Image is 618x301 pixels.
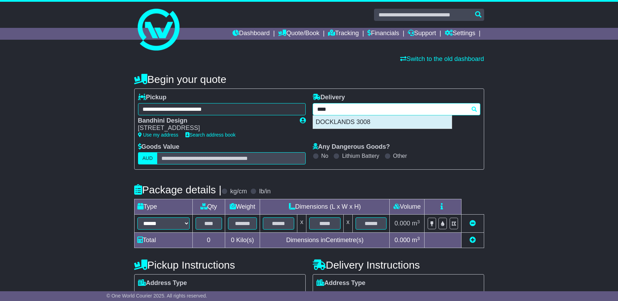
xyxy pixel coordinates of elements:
[222,289,269,300] span: Air & Sea Depot
[179,289,215,300] span: Commercial
[412,237,420,244] span: m
[134,259,306,271] h4: Pickup Instructions
[260,199,390,215] td: Dimensions (L x W x H)
[395,220,410,227] span: 0.000
[313,94,345,101] label: Delivery
[417,219,420,224] sup: 3
[400,289,448,300] span: Air & Sea Depot
[316,279,366,287] label: Address Type
[367,28,399,40] a: Financials
[138,289,172,300] span: Residential
[259,188,270,195] label: lb/in
[138,94,167,101] label: Pickup
[313,116,452,129] div: DOCKLANDS 3008
[185,132,236,138] a: Search address book
[232,28,270,40] a: Dashboard
[134,74,484,85] h4: Begin your quote
[313,143,390,151] label: Any Dangerous Goods?
[134,199,192,215] td: Type
[231,237,234,244] span: 0
[343,215,352,233] td: x
[445,28,475,40] a: Settings
[313,259,484,271] h4: Delivery Instructions
[192,233,225,248] td: 0
[107,293,207,299] span: © One World Courier 2025. All rights reserved.
[357,289,394,300] span: Commercial
[138,279,187,287] label: Address Type
[390,199,425,215] td: Volume
[134,233,192,248] td: Total
[225,233,260,248] td: Kilo(s)
[417,236,420,241] sup: 3
[260,233,390,248] td: Dimensions in Centimetre(s)
[408,28,436,40] a: Support
[230,188,247,195] label: kg/cm
[138,152,158,164] label: AUD
[470,220,476,227] a: Remove this item
[342,153,379,159] label: Lithium Battery
[225,199,260,215] td: Weight
[297,215,306,233] td: x
[138,124,293,132] div: [STREET_ADDRESS]
[395,237,410,244] span: 0.000
[138,132,178,138] a: Use my address
[393,153,407,159] label: Other
[138,143,180,151] label: Goods Value
[278,28,319,40] a: Quote/Book
[134,184,222,195] h4: Package details |
[192,199,225,215] td: Qty
[412,220,420,227] span: m
[470,237,476,244] a: Add new item
[316,289,350,300] span: Residential
[400,55,484,62] a: Switch to the old dashboard
[313,103,480,115] typeahead: Please provide city
[321,153,328,159] label: No
[328,28,359,40] a: Tracking
[138,117,293,125] div: Bandhini Design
